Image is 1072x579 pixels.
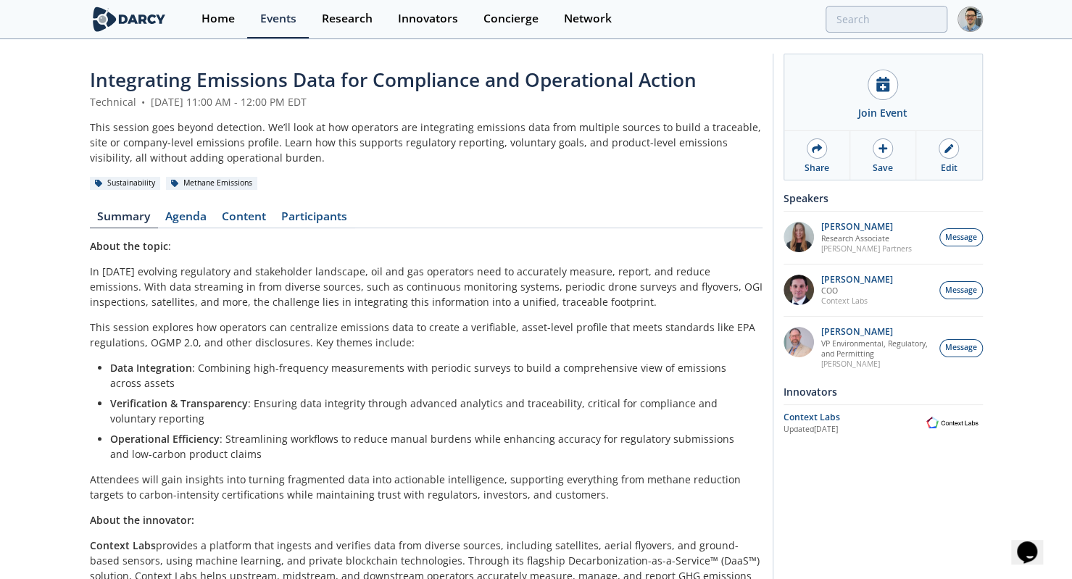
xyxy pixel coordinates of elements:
div: Share [805,162,829,175]
li: : Streamlining workflows to reduce manual burdens while enhancing accuracy for regulatory submiss... [110,431,752,462]
p: Attendees will gain insights into turning fragmented data into actionable intelligence, supportin... [90,472,763,502]
div: This session goes beyond detection. We’ll look at how operators are integrating emissions data fr... [90,120,763,165]
img: Context Labs [922,415,983,431]
div: Innovators [398,13,458,25]
p: In [DATE] evolving regulatory and stakeholder landscape, oil and gas operators need to accurately... [90,264,763,309]
p: Context Labs [821,296,893,306]
div: Network [564,13,612,25]
strong: Operational Efficiency [110,432,220,446]
li: : Combining high-frequency measurements with periodic surveys to build a comprehensive view of em... [110,360,752,391]
div: Join Event [858,105,907,120]
img: ed2b4adb-f152-4947-b39b-7b15fa9ececc [784,327,814,357]
p: : [90,238,763,254]
span: • [139,95,148,109]
strong: About the topic [90,239,168,253]
p: [PERSON_NAME] Partners [821,243,912,254]
span: Message [945,285,977,296]
a: Edit [916,131,981,180]
div: Save [873,162,893,175]
div: Home [201,13,235,25]
div: Edit [941,162,957,175]
strong: Data Integration [110,361,192,375]
img: 1e06ca1f-8078-4f37-88bf-70cc52a6e7bd [784,222,814,252]
p: Research Associate [821,233,912,243]
p: [PERSON_NAME] [821,222,912,232]
div: Innovators [784,379,983,404]
p: VP Environmental, Regulatory, and Permitting [821,338,931,359]
span: Integrating Emissions Data for Compliance and Operational Action [90,67,697,93]
input: Advanced Search [826,6,947,33]
div: Methane Emissions [166,177,258,190]
p: [PERSON_NAME] [821,327,931,337]
a: Content [215,211,274,228]
div: Research [322,13,373,25]
strong: Verification & Transparency [110,396,248,410]
button: Message [939,228,983,246]
a: Agenda [158,211,215,228]
p: COO [821,286,893,296]
p: [PERSON_NAME] [821,359,931,369]
span: Message [945,232,977,243]
strong: About the innovator: [90,513,194,527]
img: 501ea5c4-0272-445a-a9c3-1e215b6764fd [784,275,814,305]
a: Participants [274,211,355,228]
a: Context Labs Updated[DATE] Context Labs [784,410,983,436]
button: Message [939,281,983,299]
a: Summary [90,211,158,228]
div: Events [260,13,296,25]
iframe: chat widget [1011,521,1058,565]
div: Technical [DATE] 11:00 AM - 12:00 PM EDT [90,94,763,109]
strong: Context Labs [90,538,156,552]
p: This session explores how operators can centralize emissions data to create a verifiable, asset-l... [90,320,763,350]
div: Updated [DATE] [784,424,922,436]
span: Message [945,342,977,354]
li: : Ensuring data integrity through advanced analytics and traceability, critical for compliance an... [110,396,752,426]
button: Message [939,339,983,357]
div: Context Labs [784,411,922,424]
img: Profile [957,7,983,32]
div: Speakers [784,186,983,211]
div: Concierge [483,13,539,25]
div: Sustainability [90,177,161,190]
img: logo-wide.svg [90,7,169,32]
p: [PERSON_NAME] [821,275,893,285]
